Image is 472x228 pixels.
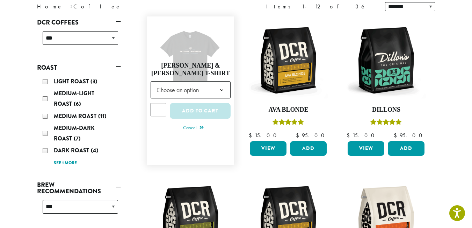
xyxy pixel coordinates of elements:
span: Dark Roast [54,146,91,154]
span: (3) [90,77,97,85]
div: DCR Coffees [37,28,121,53]
span: $ [394,132,400,139]
bdi: 15.00 [249,132,280,139]
span: Medium-Dark Roast [54,124,95,143]
a: See 1 more [54,160,77,167]
a: Home [37,3,63,10]
button: Add to cart [170,103,231,119]
span: (6) [74,100,81,108]
a: View [348,141,384,156]
h4: Ava Blonde [248,106,328,114]
bdi: 15.00 [347,132,378,139]
a: Roast [37,62,121,74]
span: $ [296,132,302,139]
span: Light Roast [54,77,90,85]
span: (11) [98,112,107,120]
span: $ [347,132,353,139]
div: Rated 5.00 out of 5 [370,118,402,129]
bdi: 95.00 [394,132,426,139]
button: Add [290,141,327,156]
bdi: 95.00 [296,132,328,139]
input: Product quantity [151,103,167,116]
a: Brew Recommendations [37,179,121,197]
span: $ [249,132,255,139]
div: Items 1-12 of 36 [266,2,375,11]
button: Add [388,141,424,156]
span: Choose an option [151,81,231,98]
a: Ava BlondeRated 5.00 out of 5 [248,20,328,138]
a: DCR Coffees [37,16,121,28]
span: Medium Roast [54,112,98,120]
h4: [PERSON_NAME] & [PERSON_NAME] T-Shirt [151,62,231,77]
span: – [384,132,387,139]
nav: Breadcrumb [37,2,226,11]
span: – [286,132,289,139]
div: Roast [37,74,121,171]
a: Cancel [183,124,204,133]
h4: Dillons [346,106,426,114]
div: Brew Recommendations [37,197,121,222]
div: Rated 5.00 out of 5 [273,118,304,129]
a: DillonsRated 5.00 out of 5 [346,20,426,138]
img: DCR-12oz-Ava-Blonde-Stock-scaled.png [248,20,328,101]
span: Choose an option [154,83,206,97]
a: View [250,141,286,156]
span: (7) [74,134,81,143]
img: DCR-12oz-Dillons-Stock-scaled.png [346,20,426,101]
span: Medium-Light Roast [54,89,94,108]
span: (4) [91,146,99,154]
